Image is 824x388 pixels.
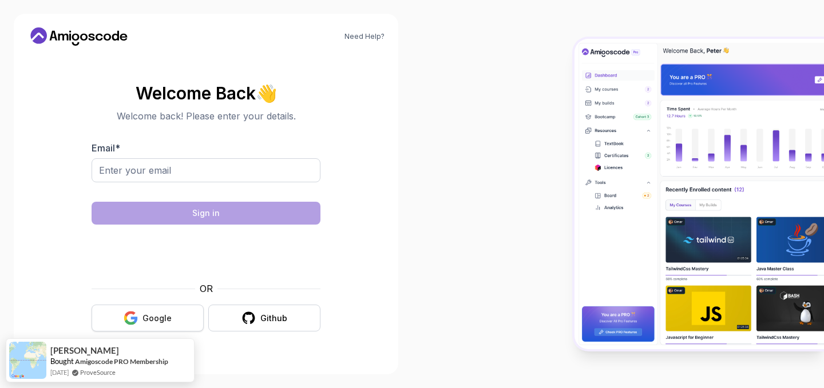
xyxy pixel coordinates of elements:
h2: Welcome Back [92,84,320,102]
a: Home link [27,27,130,46]
a: Need Help? [344,32,385,41]
span: [DATE] [50,367,69,377]
span: [PERSON_NAME] [50,346,119,355]
p: OR [200,282,213,295]
a: Amigoscode PRO Membership [75,357,168,366]
img: provesource social proof notification image [9,342,46,379]
div: Google [142,313,172,324]
img: Amigoscode Dashboard [575,39,824,349]
label: Email * [92,142,120,154]
button: Sign in [92,202,320,225]
input: Enter your email [92,158,320,182]
span: Bought [50,357,74,366]
span: 👋 [256,84,277,102]
p: Welcome back! Please enter your details. [92,109,320,123]
iframe: Widget containing checkbox for hCaptcha security challenge [120,231,292,275]
button: Google [92,305,204,331]
div: Sign in [192,207,220,219]
button: Github [208,305,320,331]
div: Github [260,313,287,324]
a: ProveSource [80,367,116,377]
